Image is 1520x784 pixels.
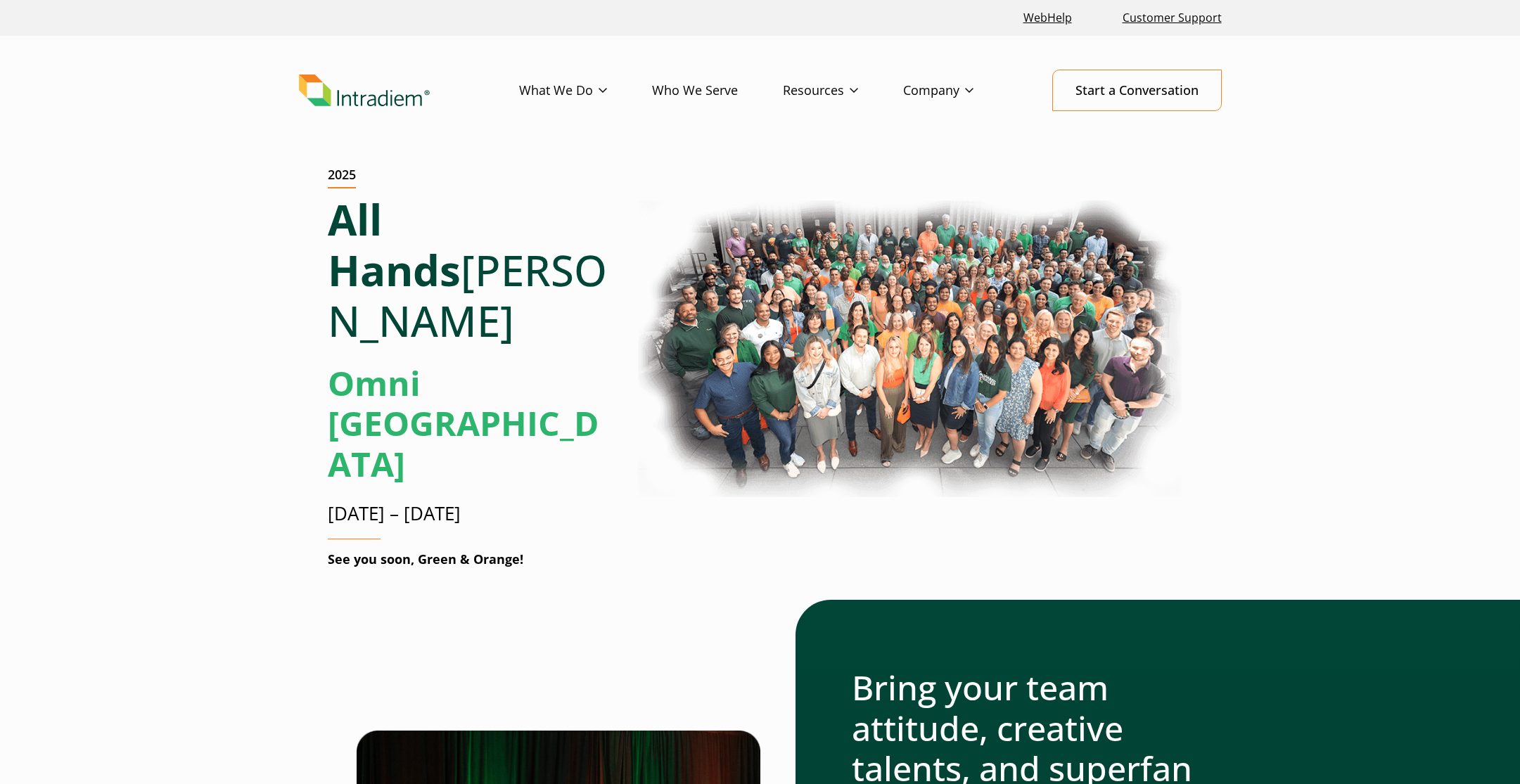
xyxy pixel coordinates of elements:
a: Customer Support [1117,3,1227,33]
strong: All Hands [328,191,461,299]
a: What We Do [519,70,652,111]
a: Start a Conversation [1052,70,1222,111]
p: [DATE] – [DATE] [328,501,608,527]
h1: [PERSON_NAME] [328,194,608,346]
strong: See you soon, Green & Orange! [328,551,523,567]
strong: Omni [GEOGRAPHIC_DATA] [328,360,599,487]
a: Link opens in a new window [1018,3,1078,33]
img: Intradiem [299,75,430,107]
a: Company [903,70,1018,111]
h2: 2025 [328,167,356,188]
a: Link to homepage of Intradiem [299,75,519,107]
a: Resources [783,70,903,111]
a: Who We Serve [652,70,783,111]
